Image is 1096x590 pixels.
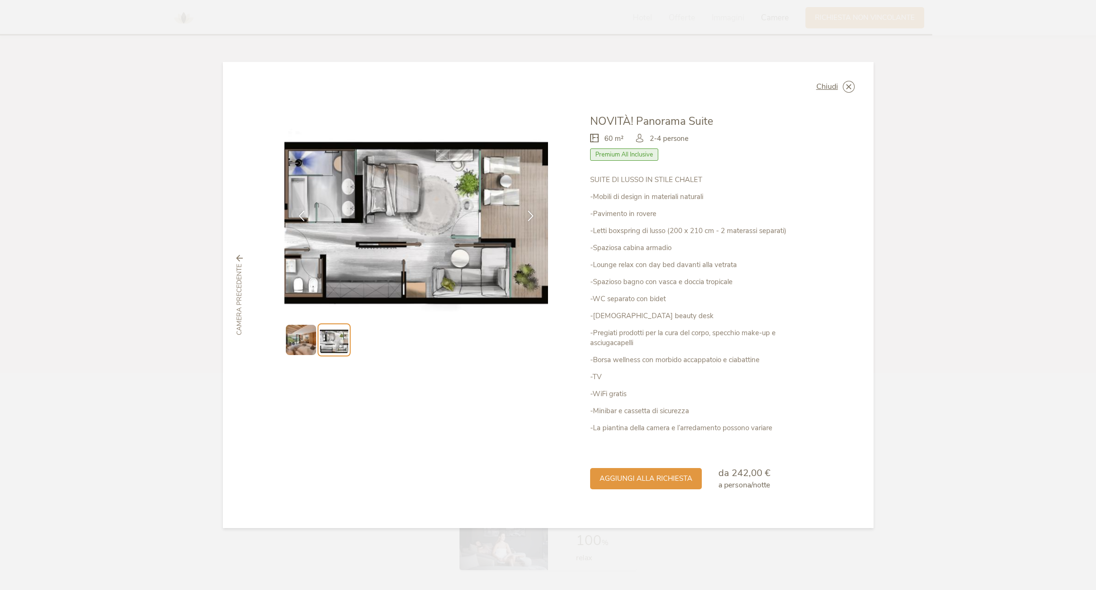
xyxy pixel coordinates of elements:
p: -Mobili di design in materiali naturali [590,192,812,202]
span: Camera precedente [235,264,244,335]
p: -[DEMOGRAPHIC_DATA] beauty desk [590,311,812,321]
img: Preview [286,325,316,355]
span: Chiudi [816,83,838,90]
p: -TV [590,372,812,382]
p: SUITE DI LUSSO IN STILE CHALET [590,175,812,185]
p: -Letti boxspring di lusso (200 x 210 cm - 2 materassi separati) [590,226,812,236]
span: NOVITÀ! Panorama Suite [590,114,713,129]
img: NOVITÀ! Panorama Suite [284,114,548,312]
p: -Pavimento in rovere [590,209,812,219]
p: -Spazioso bagno con vasca e doccia tropicale [590,277,812,287]
span: 2-4 persone [650,134,689,144]
p: -Lounge relax con day bed davanti alla vetrata [590,260,812,270]
p: -WC separato con bidet [590,294,812,304]
img: Preview [320,326,348,354]
p: -Spaziosa cabina armadio [590,243,812,253]
p: -Borsa wellness con morbido accappatoio e ciabattine [590,355,812,365]
span: 60 m² [604,134,624,144]
span: Premium All Inclusive [590,148,658,161]
p: -Pregiati prodotti per la cura del corpo, specchio make-up e asciugacapelli [590,328,812,348]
